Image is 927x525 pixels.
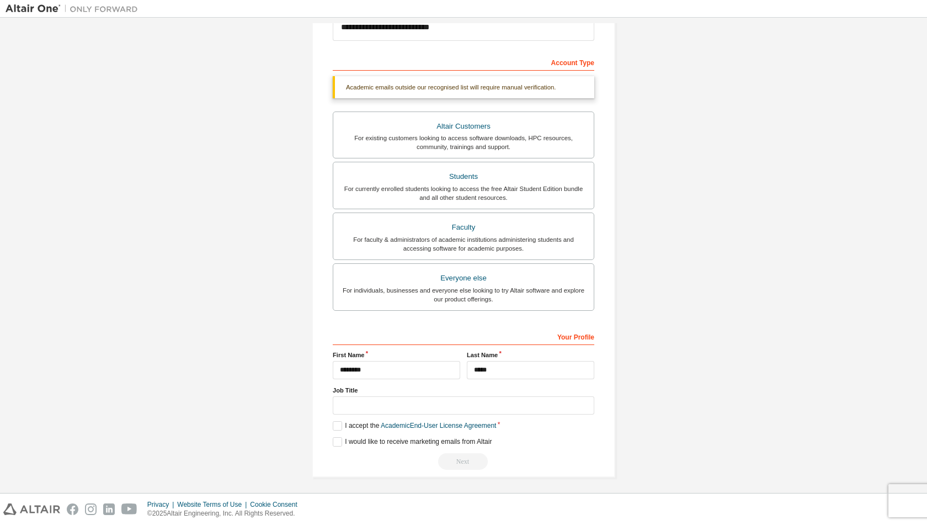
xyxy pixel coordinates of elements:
[121,503,137,515] img: youtube.svg
[340,169,587,184] div: Students
[340,134,587,151] div: For existing customers looking to access software downloads, HPC resources, community, trainings ...
[467,351,594,359] label: Last Name
[333,386,594,395] label: Job Title
[177,500,250,509] div: Website Terms of Use
[333,437,492,447] label: I would like to receive marketing emails from Altair
[333,76,594,98] div: Academic emails outside our recognised list will require manual verification.
[147,509,304,518] p: © 2025 Altair Engineering, Inc. All Rights Reserved.
[340,184,587,202] div: For currently enrolled students looking to access the free Altair Student Edition bundle and all ...
[67,503,78,515] img: facebook.svg
[333,53,594,71] div: Account Type
[333,453,594,470] div: Read and acccept EULA to continue
[103,503,115,515] img: linkedin.svg
[340,235,587,253] div: For faculty & administrators of academic institutions administering students and accessing softwa...
[333,351,460,359] label: First Name
[6,3,143,14] img: Altair One
[85,503,97,515] img: instagram.svg
[147,500,177,509] div: Privacy
[340,119,587,134] div: Altair Customers
[333,421,496,431] label: I accept the
[340,220,587,235] div: Faculty
[250,500,303,509] div: Cookie Consent
[340,286,587,304] div: For individuals, businesses and everyone else looking to try Altair software and explore our prod...
[381,422,496,429] a: Academic End-User License Agreement
[333,327,594,345] div: Your Profile
[340,271,587,286] div: Everyone else
[3,503,60,515] img: altair_logo.svg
